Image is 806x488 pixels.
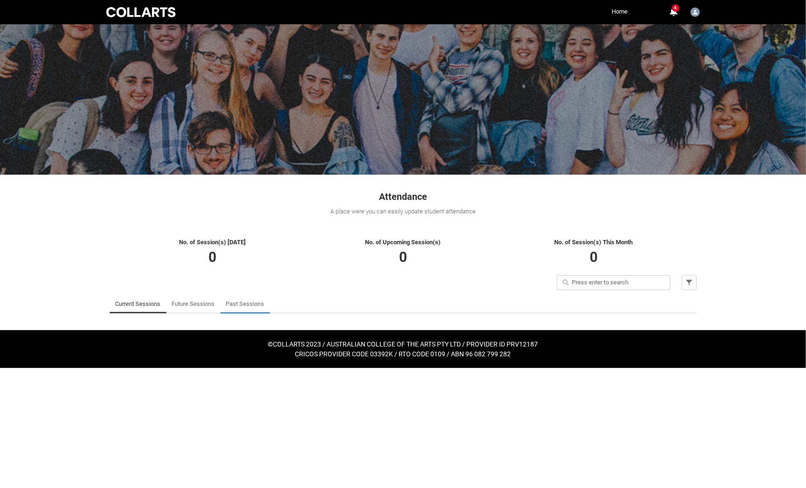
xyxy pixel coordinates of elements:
img: Jessica.Carroll [691,7,700,17]
button: User Profile Jessica.Carroll [688,4,702,19]
span: 0 [590,249,598,265]
li: Future Sessions [166,295,221,313]
button: 4 [668,7,679,18]
span: No. of Upcoming Session(s) [365,239,441,246]
a: Future Sessions [172,295,215,313]
input: Press enter to search [557,275,670,290]
a: Past Sessions [226,295,264,313]
li: Current Sessions [110,295,166,313]
span: 0 [208,249,216,265]
a: Home [610,5,630,19]
span: No. of Session(s) [DATE] [179,239,246,246]
li: Past Sessions [221,295,270,313]
span: No. of Session(s) This Month [555,239,633,246]
div: A place were you can easily update student attendance [110,207,697,216]
span: Attendance [379,191,427,202]
button: Filter [682,275,697,290]
span: 0 [399,249,407,265]
a: Current Sessions [115,295,161,313]
span: 4 [672,4,679,12]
